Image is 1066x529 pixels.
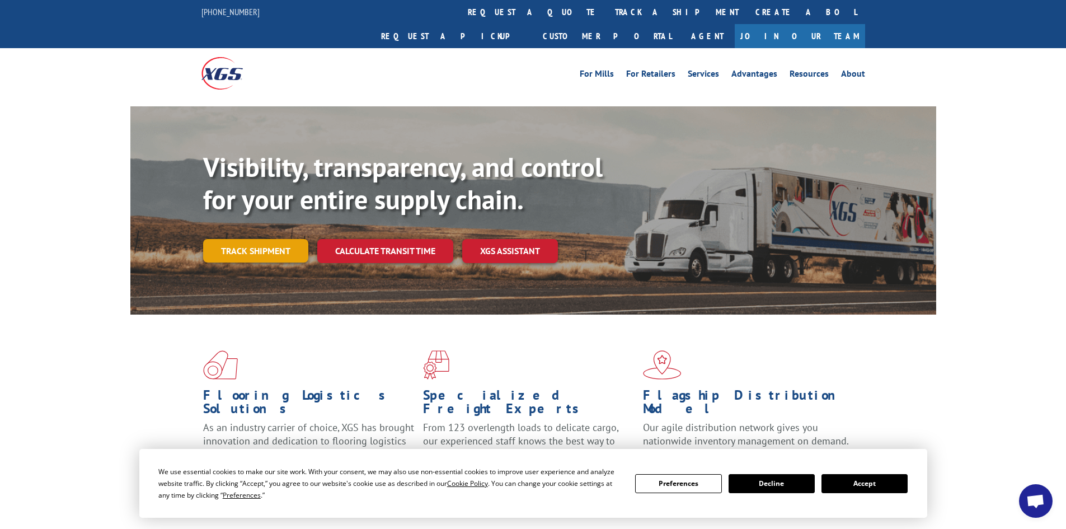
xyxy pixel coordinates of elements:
a: Open chat [1019,484,1053,518]
span: As an industry carrier of choice, XGS has brought innovation and dedication to flooring logistics... [203,421,414,461]
button: Decline [729,474,815,493]
span: Cookie Policy [447,479,488,488]
a: Resources [790,69,829,82]
a: For Mills [580,69,614,82]
a: Track shipment [203,239,308,263]
a: Agent [680,24,735,48]
img: xgs-icon-focused-on-flooring-red [423,350,449,380]
span: Our agile distribution network gives you nationwide inventory management on demand. [643,421,849,447]
span: Preferences [223,490,261,500]
a: Customer Portal [534,24,680,48]
div: Cookie Consent Prompt [139,449,927,518]
a: Services [688,69,719,82]
img: xgs-icon-total-supply-chain-intelligence-red [203,350,238,380]
a: Advantages [731,69,777,82]
img: xgs-icon-flagship-distribution-model-red [643,350,682,380]
a: About [841,69,865,82]
a: Calculate transit time [317,239,453,263]
button: Accept [821,474,908,493]
a: [PHONE_NUMBER] [201,6,260,17]
p: From 123 overlength loads to delicate cargo, our experienced staff knows the best way to move you... [423,421,635,471]
a: For Retailers [626,69,675,82]
button: Preferences [635,474,721,493]
a: Join Our Team [735,24,865,48]
a: Request a pickup [373,24,534,48]
a: XGS ASSISTANT [462,239,558,263]
b: Visibility, transparency, and control for your entire supply chain. [203,149,603,217]
h1: Flagship Distribution Model [643,388,854,421]
div: We use essential cookies to make our site work. With your consent, we may also use non-essential ... [158,466,622,501]
h1: Flooring Logistics Solutions [203,388,415,421]
h1: Specialized Freight Experts [423,388,635,421]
